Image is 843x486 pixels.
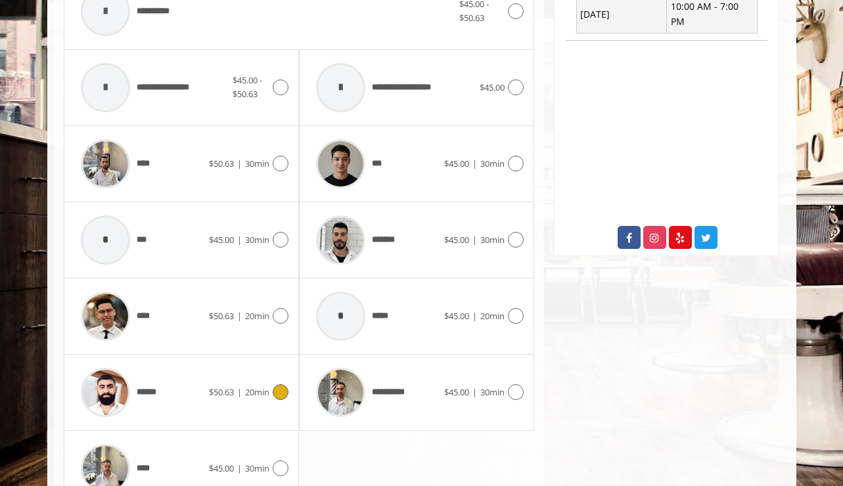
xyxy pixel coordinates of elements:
[237,234,242,246] span: |
[237,386,242,398] span: |
[237,310,242,322] span: |
[209,310,234,322] span: $50.63
[245,462,269,474] span: 30min
[245,310,269,322] span: 20min
[209,386,234,398] span: $50.63
[472,158,477,169] span: |
[444,234,469,246] span: $45.00
[480,234,505,246] span: 30min
[444,158,469,169] span: $45.00
[480,386,505,398] span: 30min
[472,310,477,322] span: |
[209,462,234,474] span: $45.00
[444,310,469,322] span: $45.00
[237,462,242,474] span: |
[209,158,234,169] span: $50.63
[209,234,234,246] span: $45.00
[472,234,477,246] span: |
[480,158,505,169] span: 30min
[480,310,505,322] span: 20min
[480,81,505,93] span: $45.00
[245,386,269,398] span: 20min
[245,158,269,169] span: 30min
[233,74,262,100] span: $45.00 - $50.63
[472,386,477,398] span: |
[444,386,469,398] span: $45.00
[245,234,269,246] span: 30min
[237,158,242,169] span: |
